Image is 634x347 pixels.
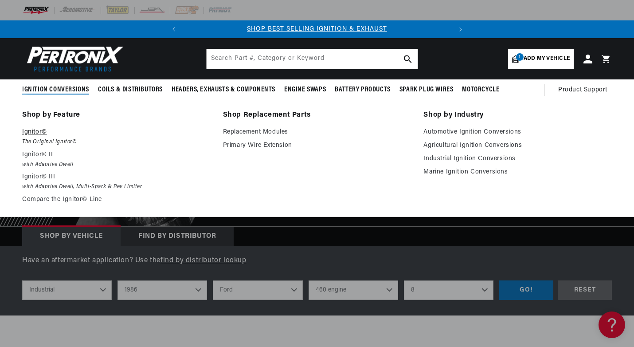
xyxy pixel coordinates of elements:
[516,53,524,61] span: 1
[22,43,124,74] img: Pertronix
[22,109,211,122] a: Shop by Feature
[558,280,612,300] div: RESET
[22,182,211,192] em: with Adaptive Dwell, Multi-Spark & Rev Limiter
[207,49,418,69] input: Search Part #, Category or Keyword
[165,20,183,38] button: Translation missing: en.sections.announcements.previous_announcement
[284,85,326,95] span: Engine Swaps
[398,49,418,69] button: search button
[98,85,163,95] span: Coils & Distributors
[558,79,612,101] summary: Product Support
[22,127,211,138] p: Ignitor©
[423,127,612,138] a: Automotive Ignition Conversions
[183,24,452,34] div: Announcement
[395,79,458,100] summary: Spark Plug Wires
[22,194,211,205] a: Compare the Ignitor© Line
[404,280,493,300] select: Engine
[22,227,121,246] div: Shop by vehicle
[462,85,499,95] span: Motorcycle
[309,280,398,300] select: Model
[22,85,89,95] span: Ignition Conversions
[423,154,612,164] a: Industrial Ignition Conversions
[458,79,504,100] summary: Motorcycle
[223,140,411,151] a: Primary Wire Extension
[22,255,612,267] p: Have an aftermarket application? Use the
[94,79,167,100] summary: Coils & Distributors
[213,280,302,300] select: Make
[22,150,211,160] p: Ignitor© II
[22,172,211,192] a: Ignitor© III with Adaptive Dwell, Multi-Spark & Rev Limiter
[160,257,247,264] a: find by distributor lookup
[22,79,94,100] summary: Ignition Conversions
[22,160,211,170] em: with Adaptive Dwell
[399,85,454,95] span: Spark Plug Wires
[22,172,211,182] p: Ignitor© III
[172,85,275,95] span: Headers, Exhausts & Components
[121,227,234,246] div: Find by Distributor
[22,127,211,147] a: Ignitor© The Original Ignitor©
[423,167,612,177] a: Marine Ignition Conversions
[247,26,387,32] a: SHOP BEST SELLING IGNITION & EXHAUST
[452,20,470,38] button: Translation missing: en.sections.announcements.next_announcement
[335,85,391,95] span: Battery Products
[167,79,280,100] summary: Headers, Exhausts & Components
[558,85,607,95] span: Product Support
[499,280,553,300] div: GO!
[223,127,411,138] a: Replacement Modules
[423,109,612,122] a: Shop by Industry
[117,280,207,300] select: Year
[22,138,211,147] em: The Original Ignitor©
[508,49,574,69] a: 1Add my vehicle
[280,79,330,100] summary: Engine Swaps
[524,55,570,63] span: Add my vehicle
[22,150,211,170] a: Ignitor© II with Adaptive Dwell
[423,140,612,151] a: Agricultural Ignition Conversions
[223,109,411,122] a: Shop Replacement Parts
[22,280,112,300] select: Ride Type
[330,79,395,100] summary: Battery Products
[183,24,452,34] div: 1 of 2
